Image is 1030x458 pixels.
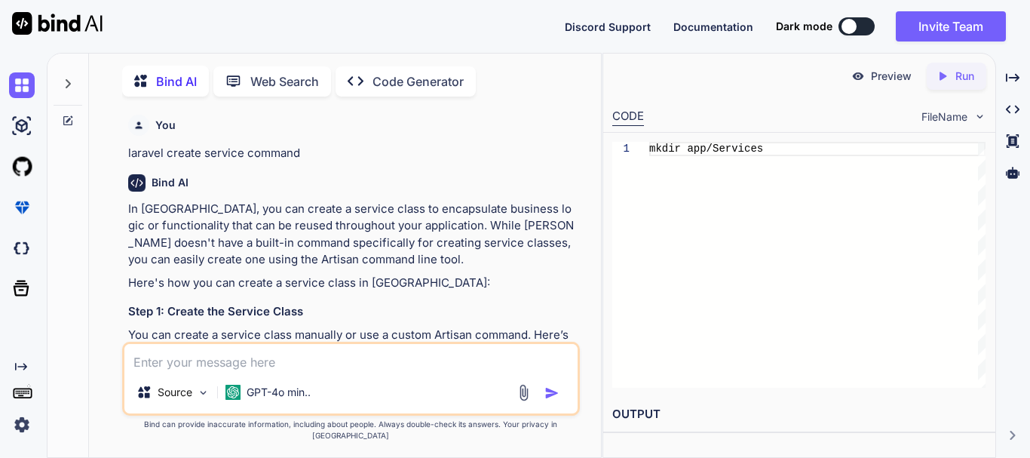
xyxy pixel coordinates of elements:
[156,72,197,91] p: Bind AI
[973,110,986,123] img: chevron down
[155,118,176,133] h6: You
[225,385,241,400] img: GPT-4o mini
[152,175,189,190] h6: Bind AI
[673,19,753,35] button: Documentation
[612,142,630,156] div: 1
[673,20,753,33] span: Documentation
[603,397,995,432] h2: OUTPUT
[9,72,35,98] img: chat
[955,69,974,84] p: Run
[9,412,35,438] img: settings
[544,386,559,401] img: icon
[921,109,967,124] span: FileName
[128,201,577,269] p: In [GEOGRAPHIC_DATA], you can create a service class to encapsulate business logic or functionali...
[565,19,651,35] button: Discord Support
[565,20,651,33] span: Discord Support
[9,195,35,220] img: premium
[515,384,532,401] img: attachment
[851,69,865,83] img: preview
[12,12,103,35] img: Bind AI
[612,108,644,126] div: CODE
[128,303,577,321] h3: Step 1: Create the Service Class
[128,145,577,162] p: laravel create service command
[649,143,763,155] span: mkdir app/Services
[871,69,912,84] p: Preview
[372,72,464,91] p: Code Generator
[128,327,577,361] p: You can create a service class manually or use a custom Artisan command. Here’s how to do it manu...
[896,11,1006,41] button: Invite Team
[158,385,192,400] p: Source
[128,275,577,292] p: Here's how you can create a service class in [GEOGRAPHIC_DATA]:
[197,386,210,399] img: Pick Models
[122,419,580,441] p: Bind can provide inaccurate information, including about people. Always double-check its answers....
[247,385,311,400] p: GPT-4o min..
[776,19,832,34] span: Dark mode
[9,235,35,261] img: darkCloudIdeIcon
[250,72,319,91] p: Web Search
[9,154,35,180] img: githubLight
[9,113,35,139] img: ai-studio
